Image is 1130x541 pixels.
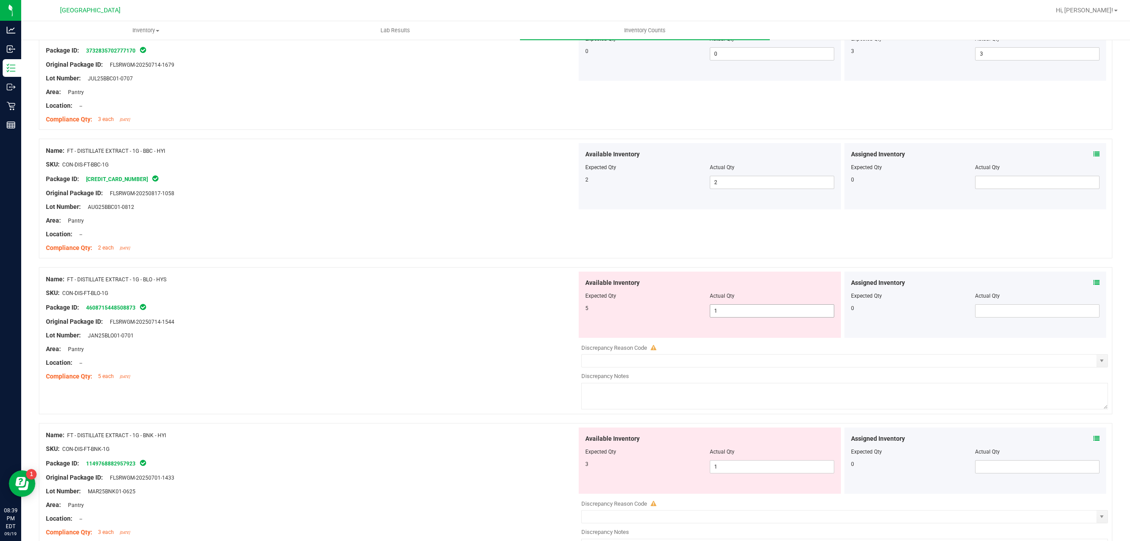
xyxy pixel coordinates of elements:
[46,88,61,95] span: Area:
[67,276,166,283] span: FT - DISTILLATE EXTRACT - 1G - BLO - HYS
[46,116,92,123] span: Compliance Qty:
[581,372,1108,381] div: Discrepancy Notes
[46,529,92,536] span: Compliance Qty:
[7,121,15,129] inline-svg: Reports
[1096,511,1107,523] span: select
[585,461,588,467] span: 3
[46,373,92,380] span: Compliance Qty:
[585,434,640,443] span: Available Inventory
[581,500,647,507] span: Discrepancy Reason Code
[710,449,734,455] span: Actual Qty
[585,293,616,299] span: Expected Qty
[7,83,15,91] inline-svg: Outbound
[581,344,647,351] span: Discrepancy Reason Code
[98,373,114,379] span: 5 each
[1096,355,1107,367] span: select
[851,460,976,468] div: 0
[105,319,174,325] span: FLSRWGM-20250714-1544
[21,21,271,40] a: Inventory
[67,148,165,154] span: FT - DISTILLATE EXTRACT - 1G - BBC - HYI
[46,217,61,224] span: Area:
[75,231,82,238] span: --
[62,446,109,452] span: CON-DIS-FT-BNK-1G
[710,461,834,473] input: 1
[851,150,905,159] span: Assigned Inventory
[46,61,103,68] span: Original Package ID:
[46,488,81,495] span: Lot Number:
[710,293,734,299] span: Actual Qty
[46,231,72,238] span: Location:
[46,102,72,109] span: Location:
[975,163,1100,171] div: Actual Qty
[46,431,64,439] span: Name:
[46,445,60,452] span: SKU:
[46,147,64,154] span: Name:
[67,432,166,439] span: FT - DISTILLATE EXTRACT - 1G - BNK - HYI
[22,26,270,34] span: Inventory
[851,292,976,300] div: Expected Qty
[75,360,82,366] span: --
[1056,7,1113,14] span: Hi, [PERSON_NAME]!
[64,218,84,224] span: Pantry
[7,45,15,53] inline-svg: Inbound
[710,176,834,189] input: 2
[98,245,114,251] span: 2 each
[710,164,734,170] span: Actual Qty
[86,461,136,467] a: 1149768882957923
[86,48,136,54] a: 3732835702777170
[98,116,114,122] span: 3 each
[139,458,147,467] span: In Sync
[120,531,130,535] span: [DATE]
[46,318,103,325] span: Original Package ID:
[64,502,84,508] span: Pantry
[75,516,82,522] span: --
[83,333,134,339] span: JAN25BLO01-0701
[26,469,37,480] iframe: Resource center unread badge
[62,290,108,296] span: CON-DIS-FT-BLO-1G
[581,528,1108,537] div: Discrepancy Notes
[46,460,79,467] span: Package ID:
[975,292,1100,300] div: Actual Qty
[64,89,84,95] span: Pantry
[46,515,72,522] span: Location:
[120,246,130,250] span: [DATE]
[46,244,92,251] span: Compliance Qty:
[46,345,61,352] span: Area:
[46,474,103,481] span: Original Package ID:
[86,176,148,182] a: [CREDIT_CARD_NUMBER]
[46,359,72,366] span: Location:
[46,501,61,508] span: Area:
[710,305,834,317] input: 1
[585,48,588,54] span: 0
[46,189,103,197] span: Original Package ID:
[46,47,79,54] span: Package ID:
[46,304,79,311] span: Package ID:
[612,26,678,34] span: Inventory Counts
[851,304,976,312] div: 0
[46,175,79,182] span: Package ID:
[976,48,1099,60] input: 3
[83,488,136,495] span: MAR25BNK01-0625
[46,276,64,283] span: Name:
[585,36,616,42] span: Expected Qty
[975,448,1100,456] div: Actual Qty
[46,161,60,168] span: SKU:
[710,36,734,42] span: Actual Qty
[9,470,35,497] iframe: Resource center
[83,204,134,210] span: AUG25BBC01-0812
[7,26,15,34] inline-svg: Analytics
[585,177,588,183] span: 2
[710,48,834,60] input: 0
[86,305,136,311] a: 4608715448508873
[46,75,81,82] span: Lot Number:
[120,375,130,379] span: [DATE]
[851,176,976,184] div: 0
[7,64,15,72] inline-svg: Inventory
[851,163,976,171] div: Expected Qty
[46,203,81,210] span: Lot Number:
[851,448,976,456] div: Expected Qty
[46,289,60,296] span: SKU:
[585,305,588,311] span: 5
[4,507,17,530] p: 08:39 PM EDT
